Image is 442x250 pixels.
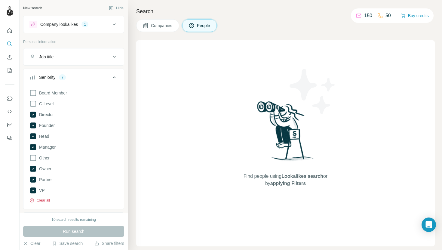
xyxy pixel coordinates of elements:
span: Owner [37,166,51,172]
div: Seniority [39,74,55,80]
img: Avatar [5,6,14,16]
span: Companies [151,23,173,29]
button: Save search [52,240,83,246]
span: Lookalikes search [281,174,323,179]
div: Job title [39,54,54,60]
button: Clear [23,240,40,246]
button: Share filters [94,240,124,246]
div: 7 [59,75,66,80]
button: Enrich CSV [5,52,14,63]
span: Manager [37,144,56,150]
span: Head [37,133,49,139]
button: Quick start [5,25,14,36]
span: Partner [37,177,53,183]
span: Director [37,112,54,118]
button: Use Surfe on LinkedIn [5,93,14,104]
p: 150 [364,12,372,19]
button: Hide [105,4,128,13]
button: Search [5,39,14,49]
button: Feedback [5,133,14,144]
button: Buy credits [401,11,429,20]
div: Company lookalikes [40,21,78,27]
div: New search [23,5,42,11]
p: Personal information [23,39,124,45]
button: Company lookalikes1 [23,17,124,32]
h4: Search [136,7,435,16]
div: 10 search results remaining [51,217,96,222]
span: VP [37,187,45,193]
button: Job title [23,50,124,64]
span: Founder [37,122,55,128]
div: Open Intercom Messenger [422,218,436,232]
span: Find people using or by [237,173,333,187]
img: Surfe Illustration - Woman searching with binoculars [254,100,317,167]
button: Use Surfe API [5,106,14,117]
div: 1 [81,22,88,27]
button: Dashboard [5,119,14,130]
span: Other [37,155,50,161]
span: applying Filters [270,181,306,186]
span: C-Level [37,101,54,107]
button: Seniority7 [23,70,124,87]
span: Board Member [37,90,67,96]
button: My lists [5,65,14,76]
img: Surfe Illustration - Stars [286,64,340,119]
p: 50 [385,12,391,19]
button: Clear all [29,198,50,203]
span: People [197,23,211,29]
